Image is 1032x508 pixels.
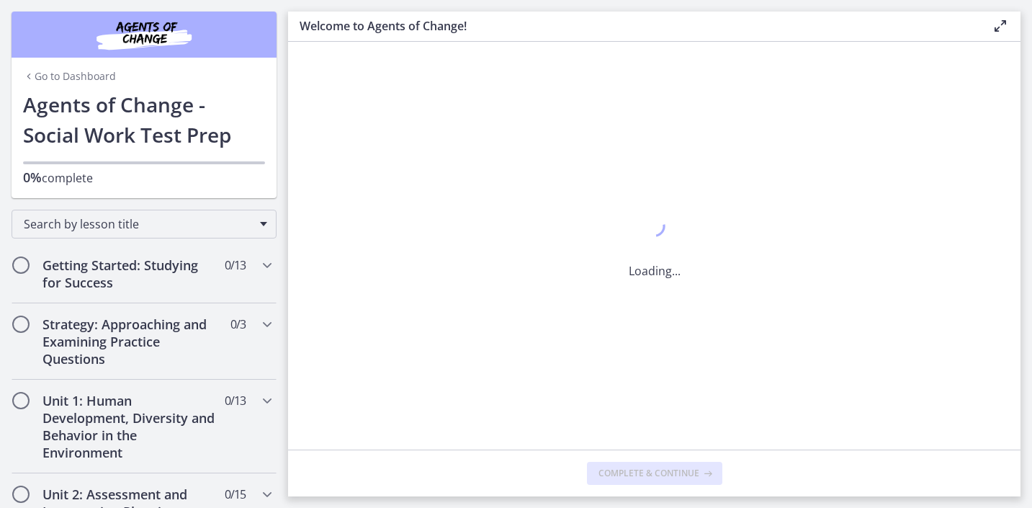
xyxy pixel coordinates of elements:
[629,262,681,280] p: Loading...
[23,89,265,150] h1: Agents of Change - Social Work Test Prep
[225,486,246,503] span: 0 / 15
[598,468,699,479] span: Complete & continue
[587,462,722,485] button: Complete & continue
[225,257,246,274] span: 0 / 13
[23,169,265,187] p: complete
[58,17,230,52] img: Agents of Change
[300,17,969,35] h3: Welcome to Agents of Change!
[12,210,277,239] div: Search by lesson title
[42,392,218,461] h2: Unit 1: Human Development, Diversity and Behavior in the Environment
[42,257,218,291] h2: Getting Started: Studying for Success
[629,212,681,245] div: 1
[225,392,246,409] span: 0 / 13
[23,69,116,84] a: Go to Dashboard
[23,169,42,186] span: 0%
[24,216,253,232] span: Search by lesson title
[230,316,246,333] span: 0 / 3
[42,316,218,367] h2: Strategy: Approaching and Examining Practice Questions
